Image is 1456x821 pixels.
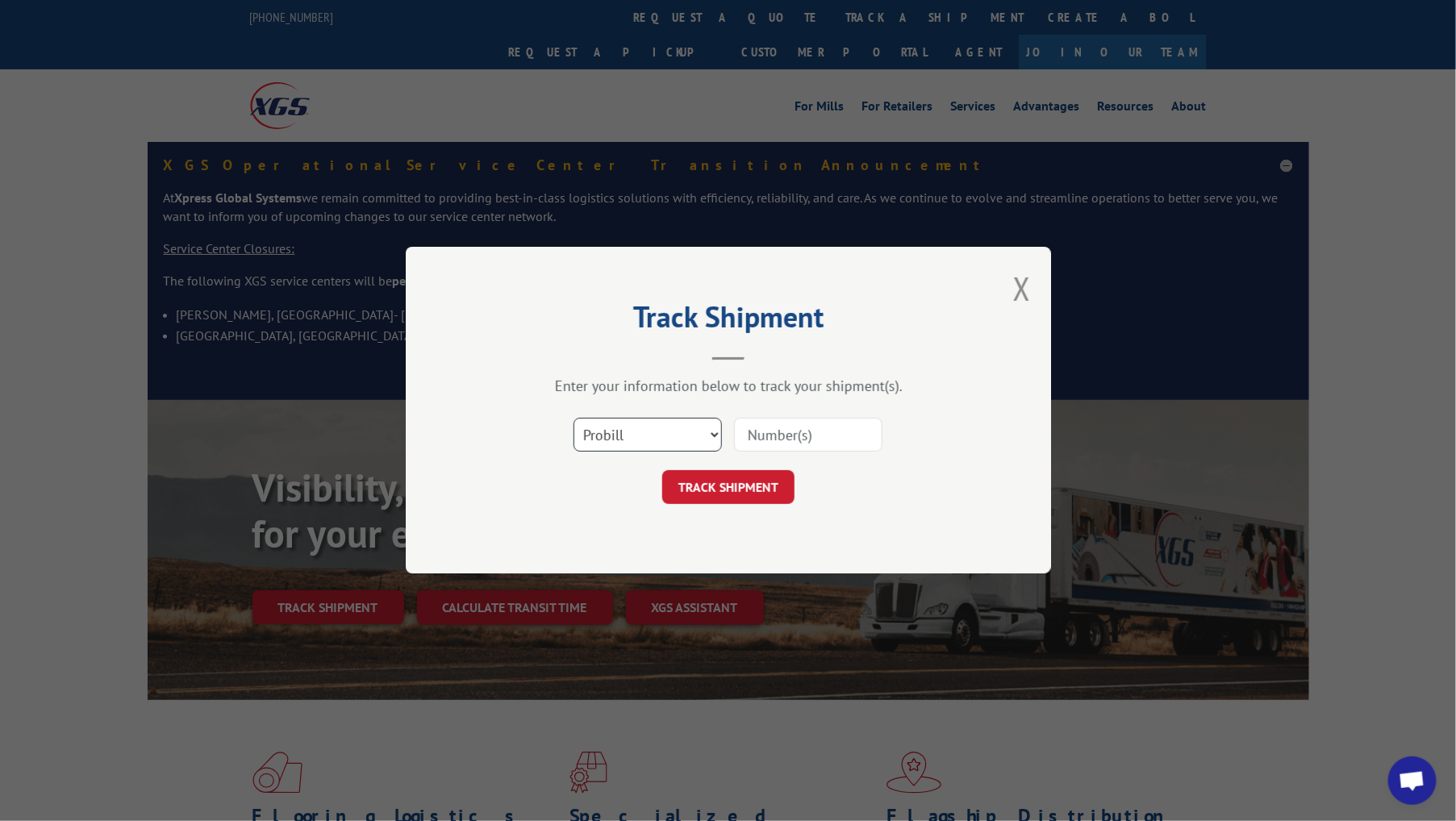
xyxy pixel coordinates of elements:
div: Enter your information below to track your shipment(s). [486,377,970,396]
a: Open chat [1388,756,1437,805]
button: TRACK SHIPMENT [662,471,795,505]
input: Number(s) [734,419,882,452]
button: Close modal [1013,267,1031,310]
h2: Track Shipment [486,306,970,336]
